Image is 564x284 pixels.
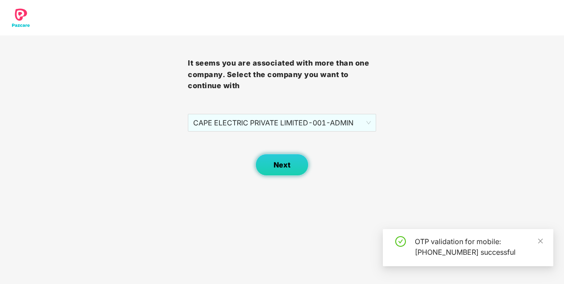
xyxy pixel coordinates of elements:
[415,236,543,257] div: OTP validation for mobile: [PHONE_NUMBER] successful
[274,161,290,169] span: Next
[188,58,376,92] h3: It seems you are associated with more than one company. Select the company you want to continue with
[193,114,370,131] span: CAPE ELECTRIC PRIVATE LIMITED - 001 - ADMIN
[255,154,309,176] button: Next
[537,238,544,244] span: close
[395,236,406,247] span: check-circle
